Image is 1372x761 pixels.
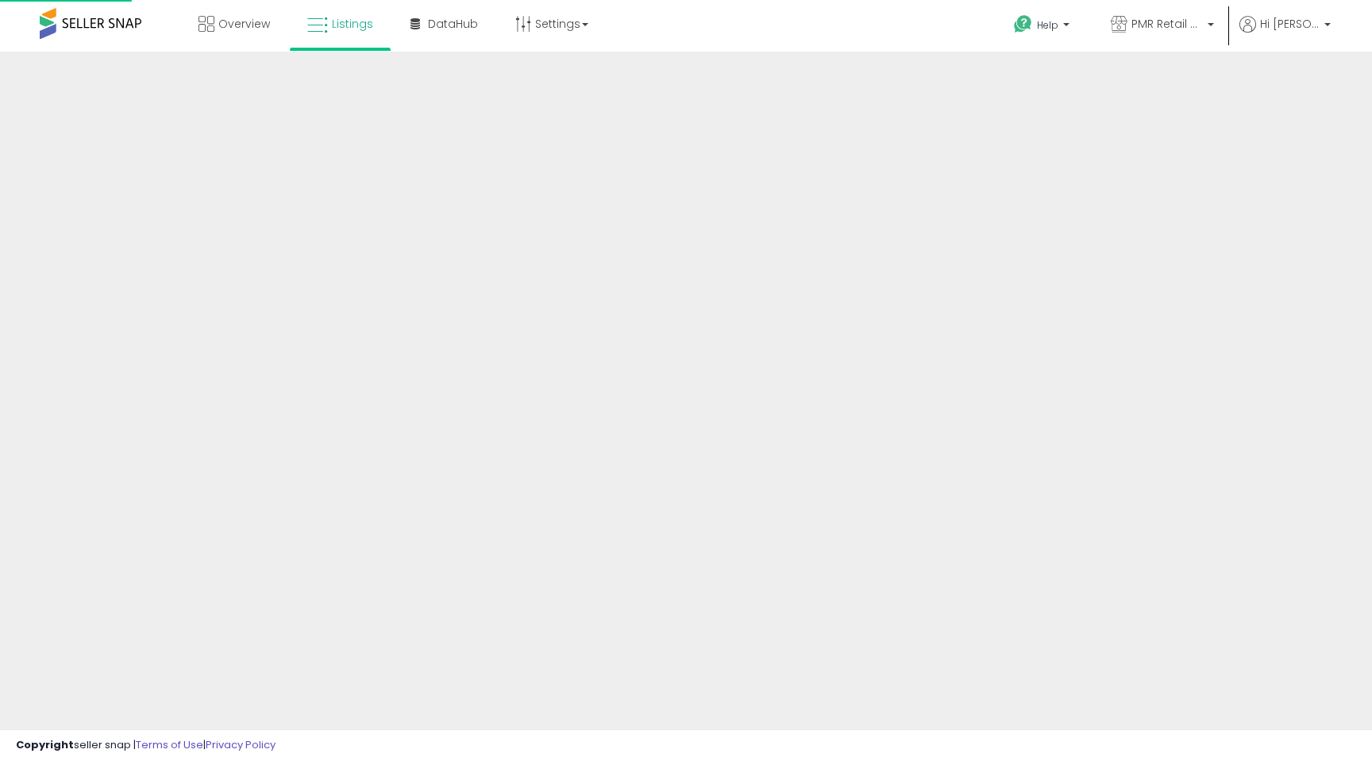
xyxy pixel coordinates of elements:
span: PMR Retail USA LLC [1131,16,1203,32]
span: DataHub [428,16,478,32]
span: Help [1037,18,1058,32]
i: Get Help [1013,14,1033,34]
a: Hi [PERSON_NAME] [1239,16,1331,52]
span: Hi [PERSON_NAME] [1260,16,1320,32]
span: Overview [218,16,270,32]
a: Help [1001,2,1085,52]
span: Listings [332,16,373,32]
